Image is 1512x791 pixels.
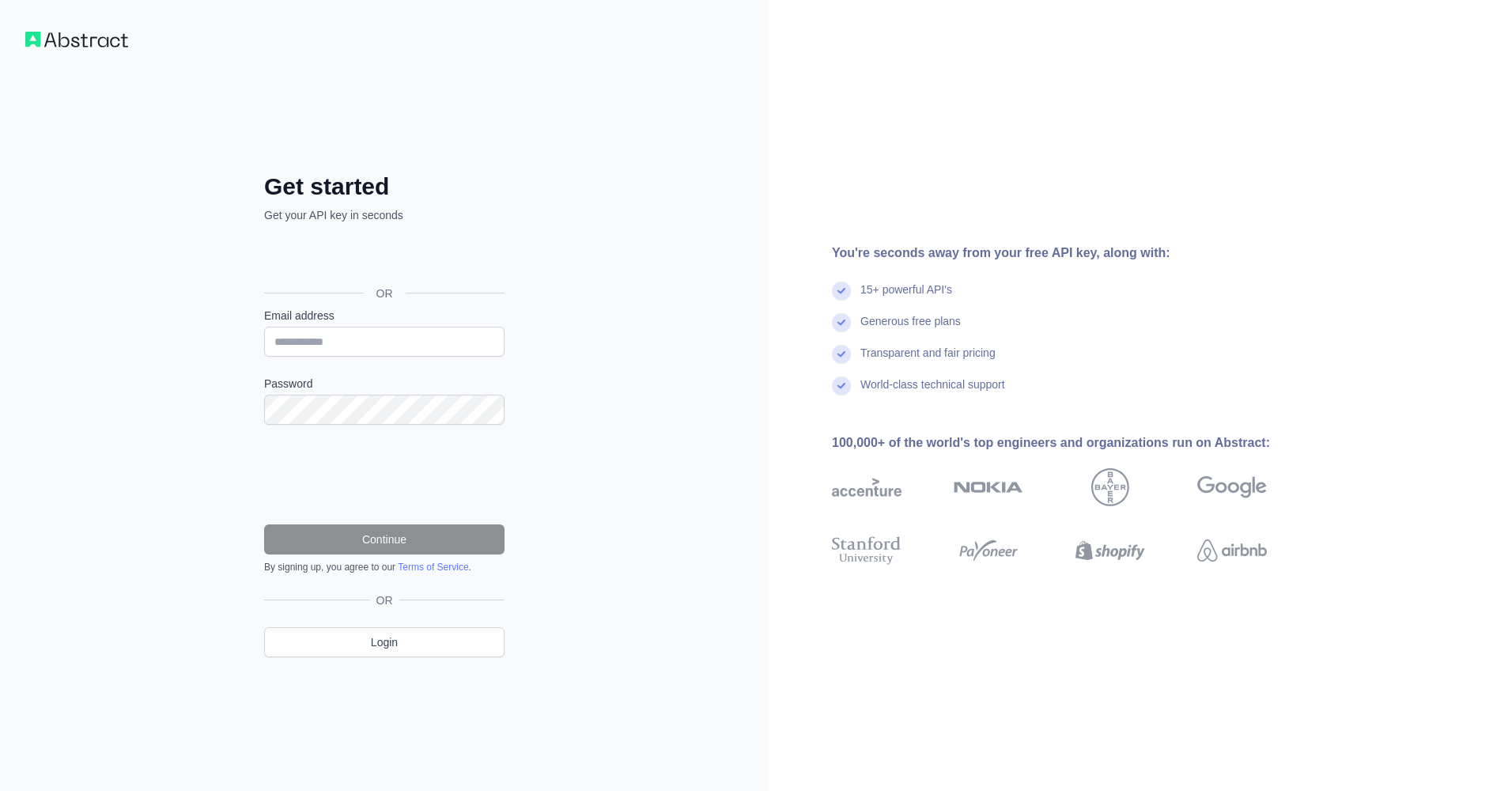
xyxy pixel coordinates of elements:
iframe: Sign in with Google Button [256,240,509,275]
div: World-class technical support [860,377,1005,408]
img: google [1197,468,1267,506]
img: check mark [832,313,851,332]
span: OR [364,286,406,301]
label: Email address [264,308,505,324]
img: check mark [832,345,851,364]
img: check mark [832,377,851,395]
div: You're seconds away from your free API key, along with: [832,244,1317,263]
img: payoneer [954,533,1023,568]
img: Workflow [25,32,128,47]
span: OR [370,592,399,608]
img: accenture [832,468,902,506]
div: Transparent and fair pricing [860,345,996,377]
button: Continue [264,524,505,554]
h2: Get started [264,172,505,201]
div: By signing up, you agree to our . [264,561,505,573]
img: stanford university [832,533,902,568]
a: Terms of Service [398,562,468,573]
a: Login [264,627,505,657]
img: airbnb [1197,533,1267,568]
img: nokia [954,468,1023,506]
label: Password [264,376,505,392]
p: Get your API key in seconds [264,207,505,223]
div: 15+ powerful API's [860,282,952,313]
img: shopify [1075,533,1145,568]
div: Generous free plans [860,313,961,345]
iframe: reCAPTCHA [264,444,505,505]
img: check mark [832,282,851,301]
div: 100,000+ of the world's top engineers and organizations run on Abstract: [832,433,1317,452]
img: bayer [1091,468,1129,506]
